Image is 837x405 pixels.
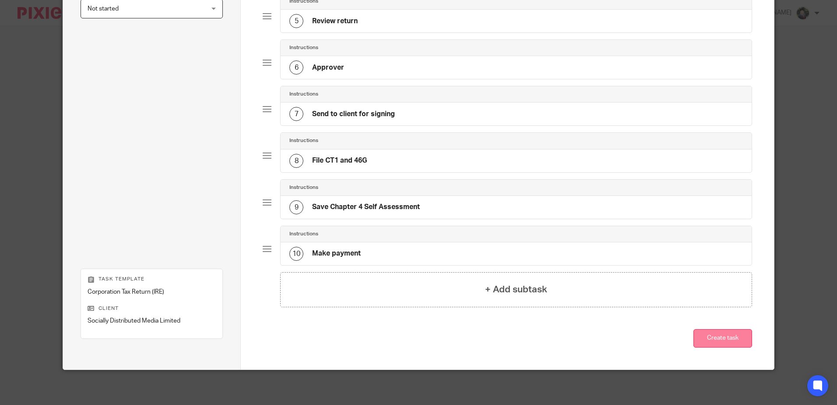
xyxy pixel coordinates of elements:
[312,202,420,212] h4: Save Chapter 4 Self Assessment
[88,305,216,312] p: Client
[485,283,547,296] h4: + Add subtask
[312,249,361,258] h4: Make payment
[289,60,303,75] div: 6
[312,156,367,165] h4: File CT1 and 46G
[312,17,358,26] h4: Review return
[289,14,303,28] div: 5
[289,184,318,191] h4: Instructions
[312,63,344,72] h4: Approver
[88,6,119,12] span: Not started
[289,91,318,98] h4: Instructions
[289,107,303,121] div: 7
[88,316,216,325] p: Socially Distributed Media Limited
[289,231,318,238] h4: Instructions
[88,288,216,296] p: Corporation Tax Return (IRE)
[289,200,303,214] div: 9
[289,154,303,168] div: 8
[289,44,318,51] h4: Instructions
[312,110,395,119] h4: Send to client for signing
[289,247,303,261] div: 10
[693,329,752,348] button: Create task
[88,276,216,283] p: Task template
[289,137,318,144] h4: Instructions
